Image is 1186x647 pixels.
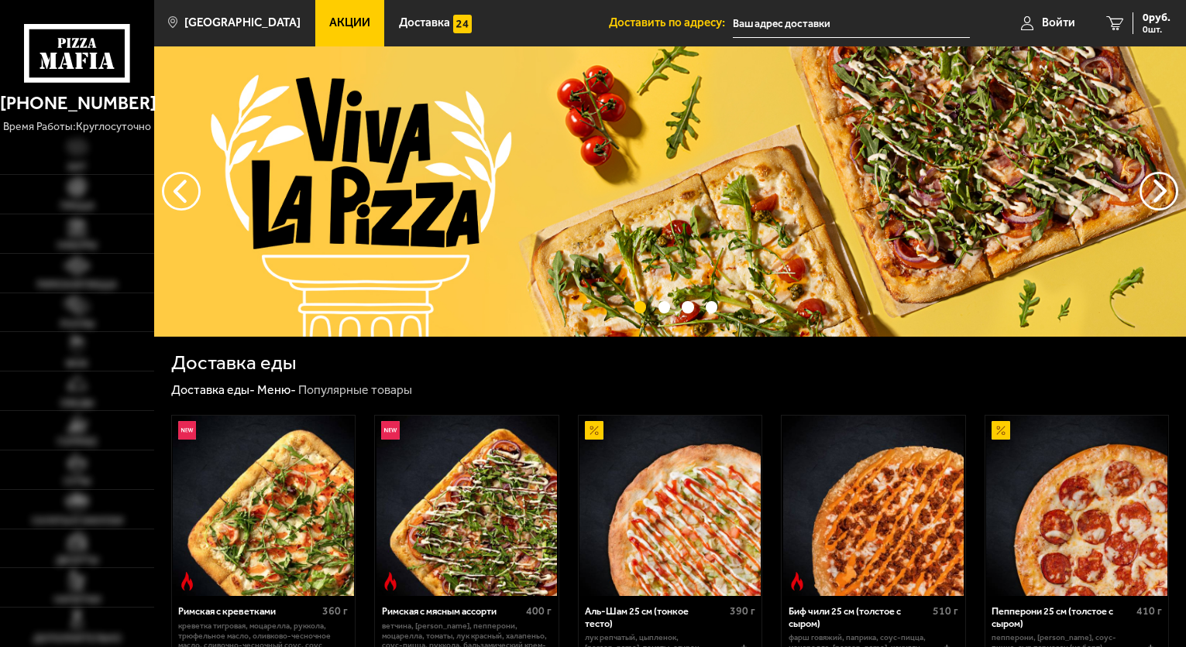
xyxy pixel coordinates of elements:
[986,416,1167,597] img: Пепперони 25 см (толстое с сыром)
[184,17,301,29] span: [GEOGRAPHIC_DATA]
[1143,12,1171,23] span: 0 руб.
[985,416,1169,597] a: АкционныйПепперони 25 см (толстое с сыром)
[60,201,95,211] span: Пицца
[381,421,400,440] img: Новинка
[178,605,318,617] div: Римская с креветками
[585,421,603,440] img: Акционный
[33,634,122,644] span: Дополнительно
[579,416,762,597] a: АкционныйАль-Шам 25 см (тонкое тесто)
[171,382,255,397] a: Доставка еды-
[37,280,117,290] span: Римская пицца
[1140,172,1178,211] button: предыдущий
[658,301,670,313] button: точки переключения
[60,320,95,330] span: Роллы
[67,163,87,173] span: Хит
[375,416,559,597] a: НовинкаОстрое блюдоРимская с мясным ассорти
[789,605,929,629] div: Биф чили 25 см (толстое с сыром)
[162,172,201,211] button: следующий
[730,604,755,618] span: 390 г
[381,572,400,591] img: Острое блюдо
[453,15,472,33] img: 15daf4d41897b9f0e9f617042186c801.svg
[609,17,733,29] span: Доставить по адресу:
[322,604,348,618] span: 360 г
[706,301,717,313] button: точки переключения
[585,605,725,629] div: Аль-Шам 25 см (тонкое тесто)
[733,9,970,38] input: Ваш адрес доставки
[64,477,91,487] span: Супы
[992,421,1010,440] img: Акционный
[992,605,1132,629] div: Пепперони 25 см (толстое с сыром)
[178,572,197,591] img: Острое блюдо
[32,516,123,526] span: Салаты и закуски
[579,416,761,597] img: Аль-Шам 25 см (тонкое тесто)
[634,301,646,313] button: точки переключения
[172,416,356,597] a: НовинкаОстрое блюдоРимская с креветками
[57,241,97,251] span: Наборы
[329,17,370,29] span: Акции
[1143,25,1171,34] span: 0 шт.
[376,416,558,597] img: Римская с мясным ассорти
[1042,17,1075,29] span: Войти
[56,556,98,566] span: Десерты
[1136,604,1162,618] span: 410 г
[788,572,806,591] img: Острое блюдо
[66,359,88,369] span: WOK
[783,416,964,597] img: Биф чили 25 см (толстое с сыром)
[178,421,197,440] img: Новинка
[173,416,354,597] img: Римская с креветками
[54,595,101,605] span: Напитки
[933,604,958,618] span: 510 г
[399,17,450,29] span: Доставка
[782,416,965,597] a: Острое блюдоБиф чили 25 см (толстое с сыром)
[60,399,94,409] span: Обеды
[298,382,412,399] div: Популярные товары
[382,605,522,617] div: Римская с мясным ассорти
[257,382,296,397] a: Меню-
[682,301,693,313] button: точки переключения
[171,353,296,373] h1: Доставка еды
[526,604,552,618] span: 400 г
[57,437,98,447] span: Горячее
